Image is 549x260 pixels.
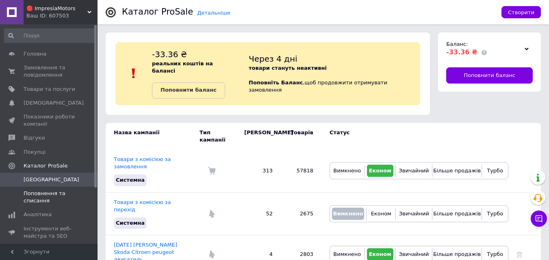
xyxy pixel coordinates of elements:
[24,148,46,156] span: Покупці
[487,168,503,174] span: Турбо
[24,86,75,93] span: Товари та послуги
[208,167,216,175] img: Комісія за замовлення
[236,123,281,150] td: [PERSON_NAME]
[161,87,217,93] b: Поповнити баланс
[122,8,193,16] div: Каталог ProSale
[26,5,87,12] span: 🔴 ImpresiaMotors
[24,113,75,128] span: Показники роботи компанії
[24,211,52,218] span: Аналітика
[333,251,361,257] span: Вимкнено
[399,211,429,217] span: Звичайний
[152,49,187,59] span: -33.36 ₴
[24,225,75,240] span: Інструменти веб-майстра та SEO
[332,208,364,220] button: Вимкнено
[24,50,46,58] span: Головна
[484,165,506,177] button: Турбо
[114,156,171,170] a: Товари з комісією за замовлення
[152,82,225,99] a: Поповнити баланс
[398,165,430,177] button: Звичайний
[200,123,236,150] td: Тип кампанії
[399,168,429,174] span: Звичайний
[249,65,327,71] b: товари стануть неактивні
[152,60,213,74] b: реальних коштів на балансі
[236,150,281,192] td: 313
[24,134,45,142] span: Відгуки
[484,208,506,220] button: Турбо
[433,168,481,174] span: Більше продажів
[24,99,84,107] span: [DEMOGRAPHIC_DATA]
[433,251,481,257] span: Більше продажів
[24,162,67,170] span: Каталог ProSale
[446,67,533,84] a: Поповнити баланс
[333,168,361,174] span: Вимкнено
[281,192,321,235] td: 2675
[501,6,541,18] button: Створити
[197,10,230,16] a: Детальніше
[24,190,75,204] span: Поповнення та списання
[249,80,303,86] b: Поповніть Баланс
[116,177,145,183] span: Системна
[249,49,420,99] div: , щоб продовжити отримувати замовлення
[332,165,362,177] button: Вимкнено
[487,251,503,257] span: Турбо
[531,211,547,227] button: Чат з покупцем
[369,208,393,220] button: Економ
[208,210,216,218] img: Комісія за перехід
[434,208,480,220] button: Більше продажів
[367,165,393,177] button: Економ
[433,211,481,217] span: Більше продажів
[487,211,503,217] span: Турбо
[516,251,522,257] a: Видалити
[249,54,297,64] span: Через 4 дні
[281,123,321,150] td: Товарів
[321,123,508,150] td: Статус
[24,64,75,79] span: Замовлення та повідомлення
[446,48,477,56] span: -33.36 ₴
[116,220,145,226] span: Системна
[508,9,534,15] span: Створити
[106,123,200,150] td: Назва кампанії
[434,165,480,177] button: Більше продажів
[281,150,321,192] td: 57818
[114,199,171,213] a: Товари з комісією за перехід
[26,12,98,19] div: Ваш ID: 607503
[128,67,140,80] img: :exclamation:
[369,168,391,174] span: Економ
[398,208,430,220] button: Звичайний
[333,211,363,217] span: Вимкнено
[369,251,391,257] span: Економ
[208,250,216,258] img: Комісія за перехід
[399,251,429,257] span: Звичайний
[4,28,96,43] input: Пошук
[24,176,79,183] span: [GEOGRAPHIC_DATA]
[236,192,281,235] td: 52
[446,41,468,47] span: Баланс:
[371,211,391,217] span: Економ
[464,72,515,79] span: Поповнити баланс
